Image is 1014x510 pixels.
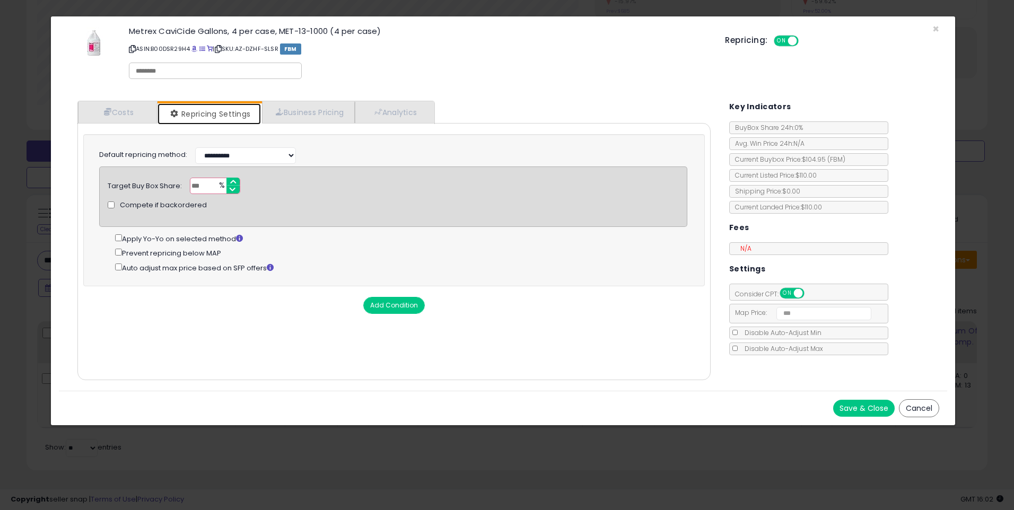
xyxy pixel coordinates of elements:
div: Apply Yo-Yo on selected method [115,232,687,244]
span: ON [781,289,794,298]
span: Current Listed Price: $110.00 [730,171,817,180]
h5: Key Indicators [729,100,791,113]
span: FBM [280,43,301,55]
button: Add Condition [363,297,425,314]
button: Cancel [899,399,939,417]
a: Analytics [355,101,433,123]
span: Compete if backordered [120,200,207,210]
h5: Settings [729,262,765,276]
span: × [932,21,939,37]
a: Business Pricing [262,101,355,123]
span: Current Buybox Price: [730,155,845,164]
div: Prevent repricing below MAP [115,247,687,259]
div: Auto adjust max price based on SFP offers [115,261,687,274]
h5: Repricing: [725,36,767,45]
a: Costs [78,101,158,123]
p: ASIN: B00DSR29H4 | SKU: AZ-DZHF-SLSR [129,40,709,57]
h5: Fees [729,221,749,234]
a: BuyBox page [191,45,197,53]
a: Your listing only [207,45,213,53]
span: OFF [797,37,814,46]
span: $104.95 [802,155,845,164]
span: ON [775,37,789,46]
img: 31RCH6I6ApL._SL60_.jpg [78,27,110,59]
button: Save & Close [833,400,895,417]
span: Map Price: [730,308,871,317]
span: N/A [735,244,751,253]
span: % [213,178,230,194]
span: Current Landed Price: $110.00 [730,203,822,212]
span: Disable Auto-Adjust Max [739,344,823,353]
span: Shipping Price: $0.00 [730,187,800,196]
a: Repricing Settings [158,103,261,125]
span: Disable Auto-Adjust Min [739,328,821,337]
span: Avg. Win Price 24h: N/A [730,139,805,148]
label: Default repricing method: [99,150,187,160]
h3: Metrex CaviCide Gallons, 4 per case, MET-13-1000 (4 per case) [129,27,709,35]
div: Target Buy Box Share: [108,178,182,191]
a: All offer listings [199,45,205,53]
span: OFF [802,289,819,298]
span: ( FBM ) [827,155,845,164]
span: Consider CPT: [730,289,818,298]
span: BuyBox Share 24h: 0% [730,123,803,132]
